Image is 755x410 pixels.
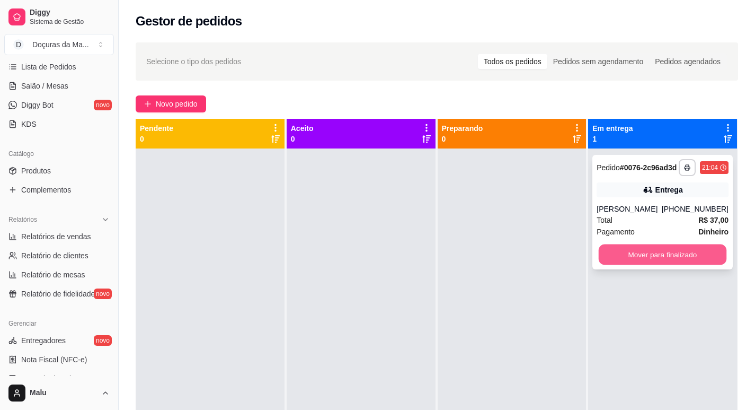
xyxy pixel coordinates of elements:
[597,163,620,172] span: Pedido
[21,289,95,299] span: Relatório de fidelidade
[30,388,97,398] span: Malu
[4,77,114,94] a: Salão / Mesas
[597,214,612,226] span: Total
[4,162,114,179] a: Produtos
[592,123,633,134] p: Em entrega
[136,13,242,30] h2: Gestor de pedidos
[4,351,114,368] a: Nota Fiscal (NFC-e)
[291,134,314,144] p: 0
[4,116,114,133] a: KDS
[13,39,24,50] span: D
[21,185,71,195] span: Complementos
[4,315,114,332] div: Gerenciar
[136,95,206,112] button: Novo pedido
[21,62,76,72] span: Lista de Pedidos
[4,370,114,387] a: Controle de caixa
[140,123,173,134] p: Pendente
[32,39,89,50] div: Doçuras da Ma ...
[702,163,718,172] div: 21:04
[597,226,635,238] span: Pagamento
[4,97,114,114] a: Diggy Botnovo
[597,204,662,214] div: [PERSON_NAME]
[4,34,114,55] button: Select a team
[599,245,726,265] button: Mover para finalizado
[21,373,79,384] span: Controle de caixa
[30,18,110,26] span: Sistema de Gestão
[8,215,37,224] span: Relatórios
[662,204,729,214] div: [PHONE_NUMBER]
[291,123,314,134] p: Aceito
[478,54,547,69] div: Todos os pedidos
[21,250,88,261] span: Relatório de clientes
[21,231,91,242] span: Relatórios de vendas
[4,58,114,75] a: Lista de Pedidos
[4,4,114,30] a: DiggySistema de Gestão
[21,165,51,176] span: Produtos
[698,228,729,236] strong: Dinheiro
[21,269,85,280] span: Relatório de mesas
[4,145,114,162] div: Catálogo
[655,185,683,195] div: Entrega
[4,228,114,245] a: Relatórios de vendas
[4,332,114,349] a: Entregadoresnovo
[698,216,729,224] strong: R$ 37,00
[21,119,37,129] span: KDS
[649,54,726,69] div: Pedidos agendados
[4,181,114,198] a: Complementos
[140,134,173,144] p: 0
[4,247,114,264] a: Relatório de clientes
[4,266,114,283] a: Relatório de mesas
[146,56,241,67] span: Selecione o tipo dos pedidos
[547,54,649,69] div: Pedidos sem agendamento
[4,285,114,302] a: Relatório de fidelidadenovo
[442,123,483,134] p: Preparando
[592,134,633,144] p: 1
[21,100,54,110] span: Diggy Bot
[30,8,110,18] span: Diggy
[156,98,198,110] span: Novo pedido
[442,134,483,144] p: 0
[21,354,87,365] span: Nota Fiscal (NFC-e)
[21,335,66,346] span: Entregadores
[144,100,152,108] span: plus
[620,163,677,172] strong: # 0076-2c96ad3d
[4,380,114,406] button: Malu
[21,81,68,91] span: Salão / Mesas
